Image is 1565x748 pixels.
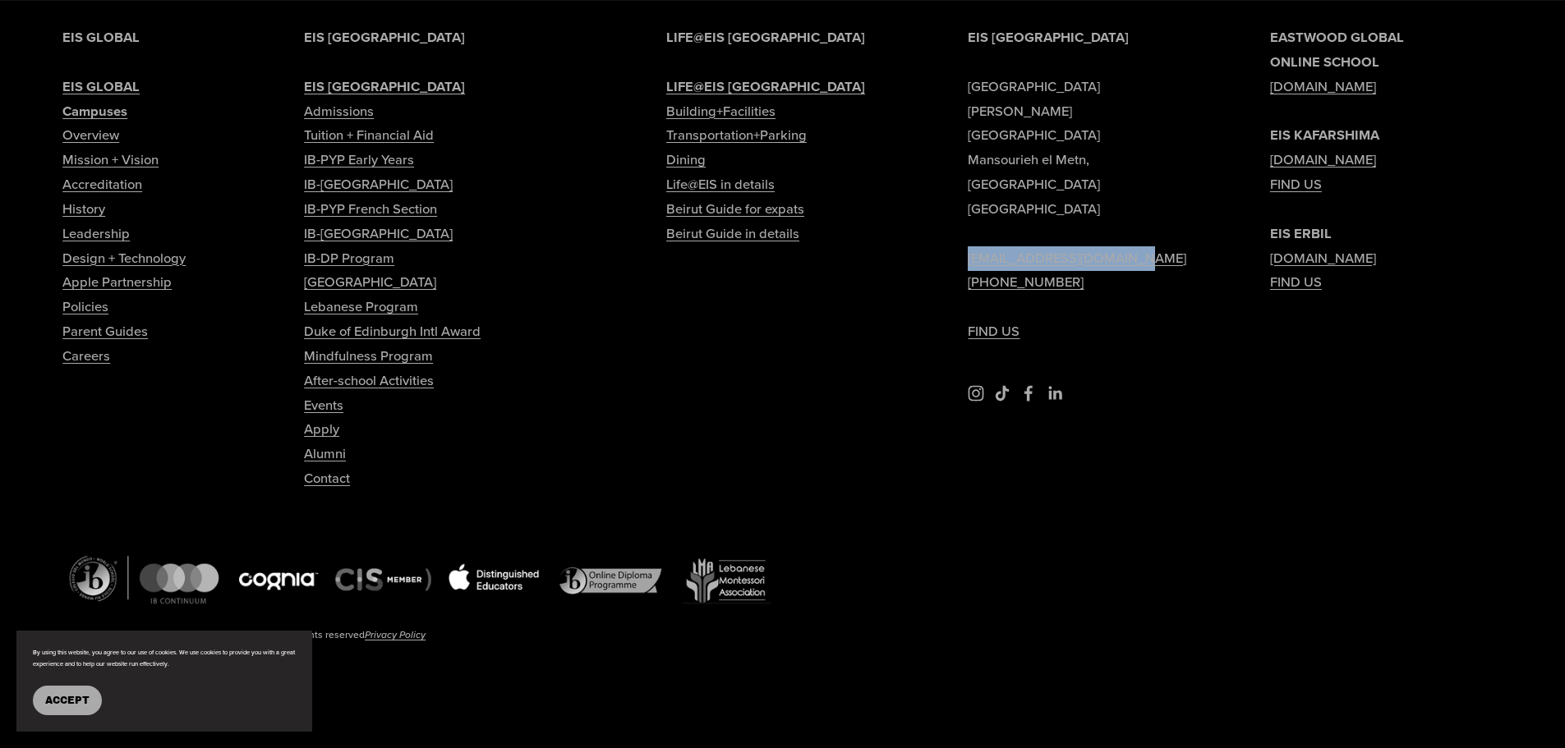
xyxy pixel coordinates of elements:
[666,27,865,47] strong: LIFE@EIS [GEOGRAPHIC_DATA]
[304,27,465,47] strong: EIS [GEOGRAPHIC_DATA]
[33,686,102,715] button: Accept
[365,627,426,641] em: Privacy Policy
[968,270,1084,295] a: [PHONE_NUMBER]
[1270,223,1332,243] strong: EIS ERBIL
[304,222,453,246] a: IB-[GEOGRAPHIC_DATA]
[1047,385,1063,402] a: LinkedIn
[304,270,436,295] a: [GEOGRAPHIC_DATA]
[62,197,105,222] a: History
[45,695,90,706] span: Accept
[62,123,119,148] a: Overview
[666,222,799,246] a: Beirut Guide in details
[62,246,186,271] a: Design + Technology
[1270,172,1322,197] a: FIND US
[666,197,804,222] a: Beirut Guide for expats
[1270,246,1376,271] a: [DOMAIN_NAME]
[62,270,172,295] a: Apple Partnership
[62,148,159,172] a: Mission + Vision
[62,76,140,96] strong: EIS GLOBAL
[62,99,127,124] a: Campuses
[666,75,865,99] a: LIFE@EIS [GEOGRAPHIC_DATA]
[666,99,776,124] a: Building+Facilities
[304,295,418,319] a: Lebanese Program
[304,344,433,369] a: Mindfulness Program
[968,385,984,402] a: Instagram
[994,385,1010,402] a: TikTok
[968,319,1020,344] a: FIND US
[33,647,296,669] p: By using this website, you agree to our use of cookies. We use cookies to provide you with a grea...
[1270,148,1376,172] a: [DOMAIN_NAME]
[62,75,140,99] a: EIS GLOBAL
[1270,270,1322,295] a: FIND US
[62,222,130,246] a: Leadership
[304,172,453,197] a: IB-[GEOGRAPHIC_DATA]
[304,123,434,148] a: Tuition + Financial Aid
[304,246,394,271] a: IB-DP Program
[304,148,414,172] a: IB-PYP Early Years
[304,99,374,124] a: Admissions
[304,393,343,418] a: Events
[304,75,465,99] a: EIS [GEOGRAPHIC_DATA]
[968,246,1186,271] a: [EMAIL_ADDRESS][DOMAIN_NAME]
[304,76,465,96] strong: EIS [GEOGRAPHIC_DATA]
[16,631,312,732] section: Cookie banner
[62,172,142,197] a: Accreditation
[62,319,148,344] a: Parent Guides
[62,626,717,644] p: Copyright © 2025 Eastwood International School, All rights reserved
[968,25,1200,344] p: [GEOGRAPHIC_DATA] [PERSON_NAME][GEOGRAPHIC_DATA] Mansourieh el Metn, [GEOGRAPHIC_DATA] [GEOGRAPHI...
[304,319,481,344] a: Duke of Edinburgh Intl Award
[666,76,865,96] strong: LIFE@EIS [GEOGRAPHIC_DATA]
[304,197,437,222] a: IB-PYP French Section
[1270,75,1376,99] a: [DOMAIN_NAME]
[62,101,127,121] strong: Campuses
[666,148,706,172] a: Dining
[304,369,434,393] a: After-school Activities
[365,626,426,644] a: Privacy Policy
[304,417,339,442] a: Apply
[1270,27,1404,71] strong: EASTWOOD GLOBAL ONLINE SCHOOL
[968,27,1129,47] strong: EIS [GEOGRAPHIC_DATA]
[62,27,140,47] strong: EIS GLOBAL
[304,442,346,466] a: Alumni
[304,466,350,491] a: Contact
[1020,385,1037,402] a: Facebook
[62,344,110,369] a: Careers
[62,295,108,319] a: Policies
[666,172,775,197] a: Life@EIS in details
[1270,125,1379,145] strong: EIS KAFARSHIMA
[666,123,807,148] a: Transportation+Parking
